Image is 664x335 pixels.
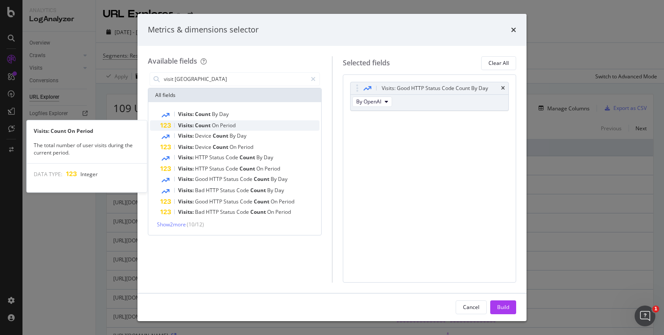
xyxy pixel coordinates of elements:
[635,306,655,326] iframe: Intercom live chat
[178,154,195,161] span: Visits:
[178,175,195,183] span: Visits:
[195,187,206,194] span: Bad
[382,84,488,93] div: Visits: Good HTTP Status Code Count By Day
[267,187,275,194] span: By
[226,165,239,172] span: Code
[250,187,267,194] span: Count
[256,154,264,161] span: By
[27,127,147,135] div: Visits: Count On Period
[230,132,237,139] span: By
[240,198,254,205] span: Code
[223,175,240,183] span: Status
[223,198,240,205] span: Status
[195,122,212,129] span: Count
[226,154,239,161] span: Code
[343,58,390,68] div: Selected fields
[195,198,209,205] span: Good
[264,154,273,161] span: Day
[209,175,223,183] span: HTTP
[271,175,278,183] span: By
[497,303,509,311] div: Build
[220,208,236,216] span: Status
[178,198,195,205] span: Visits:
[209,165,226,172] span: Status
[254,175,271,183] span: Count
[490,300,516,314] button: Build
[209,154,226,161] span: Status
[213,132,230,139] span: Count
[254,198,271,205] span: Count
[209,198,223,205] span: HTTP
[219,110,229,118] span: Day
[352,97,392,107] button: By OpenAI
[195,154,209,161] span: HTTP
[275,187,284,194] span: Day
[236,208,250,216] span: Code
[137,14,527,321] div: modal
[463,303,479,311] div: Cancel
[195,110,212,118] span: Count
[178,208,195,216] span: Visits:
[275,208,291,216] span: Period
[178,187,195,194] span: Visits:
[195,165,209,172] span: HTTP
[206,187,220,194] span: HTTP
[240,175,254,183] span: Code
[238,143,253,151] span: Period
[239,154,256,161] span: Count
[271,198,279,205] span: On
[148,24,259,35] div: Metrics & dimensions selector
[230,143,238,151] span: On
[220,187,236,194] span: Status
[237,132,246,139] span: Day
[178,165,195,172] span: Visits:
[250,208,267,216] span: Count
[178,132,195,139] span: Visits:
[481,56,516,70] button: Clear All
[356,98,381,105] span: By OpenAI
[265,165,280,172] span: Period
[511,24,516,35] div: times
[212,122,220,129] span: On
[279,198,294,205] span: Period
[212,110,219,118] span: By
[157,221,186,228] span: Show 2 more
[195,132,213,139] span: Device
[501,86,505,91] div: times
[652,306,659,312] span: 1
[178,122,195,129] span: Visits:
[239,165,256,172] span: Count
[195,143,213,151] span: Device
[178,143,195,151] span: Visits:
[256,165,265,172] span: On
[148,56,197,66] div: Available fields
[148,88,321,102] div: All fields
[488,59,509,67] div: Clear All
[220,122,236,129] span: Period
[27,142,147,156] div: The total number of user visits during the current period.
[178,110,195,118] span: Visits:
[236,187,250,194] span: Code
[163,73,307,86] input: Search by field name
[206,208,220,216] span: HTTP
[350,82,509,111] div: Visits: Good HTTP Status Code Count By DaytimesBy OpenAI
[195,208,206,216] span: Bad
[278,175,287,183] span: Day
[456,300,487,314] button: Cancel
[213,143,230,151] span: Count
[187,221,204,228] span: ( 10 / 12 )
[267,208,275,216] span: On
[195,175,209,183] span: Good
